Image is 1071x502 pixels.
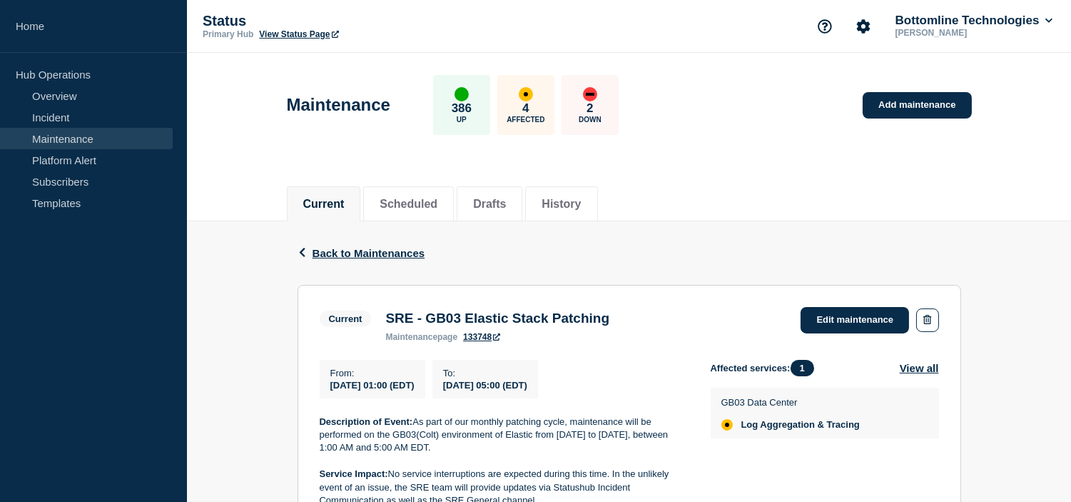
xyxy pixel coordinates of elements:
[542,198,581,211] button: History
[287,95,390,115] h1: Maintenance
[522,101,529,116] p: 4
[443,368,527,378] p: To :
[457,116,467,124] p: Up
[320,311,372,327] span: Current
[203,13,488,29] p: Status
[801,307,909,333] a: Edit maintenance
[303,198,345,211] button: Current
[259,29,338,39] a: View Status Page
[507,116,544,124] p: Affected
[473,198,506,211] button: Drafts
[583,87,597,101] div: down
[320,416,413,427] strong: Description of Event:
[741,419,860,431] span: Log Aggregation & Tracing
[810,11,840,41] button: Support
[385,332,437,342] span: maintenance
[298,247,425,259] button: Back to Maintenances
[452,101,472,116] p: 386
[385,311,609,326] h3: SRE - GB03 Elastic Stack Patching
[711,360,821,376] span: Affected services:
[313,247,425,259] span: Back to Maintenances
[848,11,878,41] button: Account settings
[721,397,860,408] p: GB03 Data Center
[721,419,733,431] div: affected
[893,28,1041,38] p: [PERSON_NAME]
[893,14,1055,28] button: Bottomline Technologies
[863,92,971,119] a: Add maintenance
[385,332,457,342] p: page
[900,360,939,376] button: View all
[203,29,253,39] p: Primary Hub
[320,416,688,455] p: As part of our monthly patching cycle, maintenance will be performed on the GB03(Colt) environmen...
[587,101,593,116] p: 2
[463,332,500,342] a: 133748
[443,380,527,391] span: [DATE] 05:00 (EDT)
[330,368,415,378] p: From :
[791,360,814,376] span: 1
[330,380,415,391] span: [DATE] 01:00 (EDT)
[380,198,437,211] button: Scheduled
[455,87,469,101] div: up
[519,87,533,101] div: affected
[320,468,388,479] strong: Service Impact:
[579,116,602,124] p: Down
